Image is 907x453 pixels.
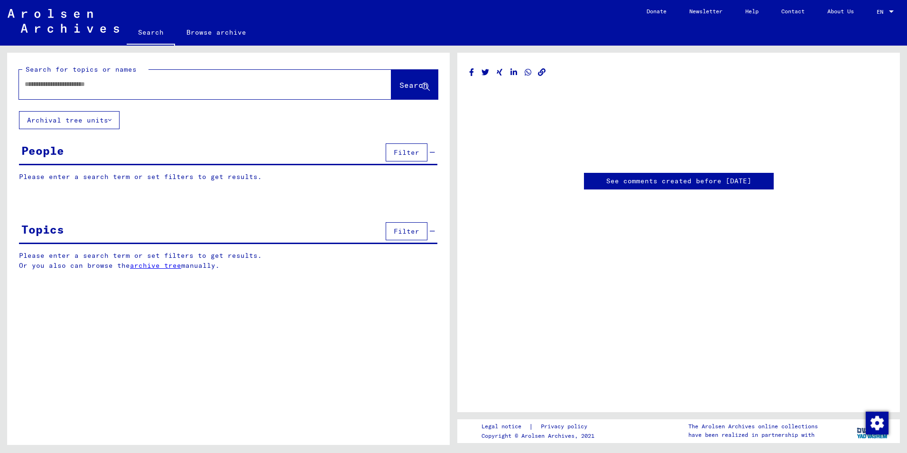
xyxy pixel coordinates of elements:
a: See comments created before [DATE] [606,176,751,186]
p: have been realized in partnership with [688,431,818,439]
p: The Arolsen Archives online collections [688,422,818,431]
button: Filter [386,143,427,161]
div: Topics [21,221,64,238]
button: Share on Xing [495,66,505,78]
span: Search [399,80,428,90]
span: EN [877,9,887,15]
p: Please enter a search term or set filters to get results. [19,172,437,182]
span: Filter [394,148,419,157]
button: Share on Twitter [481,66,491,78]
p: Copyright © Arolsen Archives, 2021 [481,432,599,440]
button: Share on LinkedIn [509,66,519,78]
span: Filter [394,227,419,236]
mat-label: Search for topics or names [26,65,137,74]
a: archive tree [130,261,181,270]
img: Change consent [866,412,888,434]
button: Archival tree units [19,111,120,129]
button: Share on Facebook [467,66,477,78]
p: Please enter a search term or set filters to get results. Or you also can browse the manually. [19,251,438,271]
a: Privacy policy [533,422,599,432]
button: Copy link [537,66,547,78]
a: Browse archive [175,21,258,44]
div: | [481,422,599,432]
a: Search [127,21,175,46]
button: Share on WhatsApp [523,66,533,78]
button: Filter [386,222,427,240]
a: Legal notice [481,422,529,432]
img: yv_logo.png [855,419,890,443]
button: Search [391,70,438,99]
img: Arolsen_neg.svg [8,9,119,33]
div: People [21,142,64,159]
